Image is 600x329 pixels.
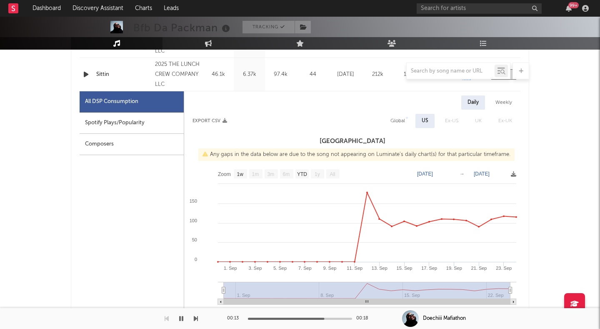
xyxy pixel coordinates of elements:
text: [DATE] [474,171,490,177]
div: US [422,116,428,126]
text: 1m [252,171,259,177]
div: All DSP Consumption [80,91,184,113]
text: 11. Sep [347,266,362,271]
button: Export CSV [192,118,227,123]
text: 15. Sep [397,266,412,271]
div: Global [390,116,405,126]
text: 23. Sep [496,266,512,271]
text: All [330,171,335,177]
button: 99+ [566,5,572,12]
text: 0 [195,257,197,262]
text: 1y [315,171,320,177]
h3: [GEOGRAPHIC_DATA] [184,136,520,146]
div: 99 + [568,2,579,8]
input: Search by song name or URL [407,68,495,75]
text: 6m [283,171,290,177]
text: 1. Sep [224,266,237,271]
input: Search for artists [417,3,542,14]
text: 3. Sep [249,266,262,271]
text: YTD [297,171,307,177]
text: 5. Sep [273,266,287,271]
text: 1w [237,171,244,177]
text: 150 [190,198,197,203]
text: 13. Sep [372,266,387,271]
text: [DATE] [417,171,433,177]
div: 00:13 [227,314,244,324]
text: Zoom [218,171,231,177]
div: Bfb Da Packman [133,21,232,35]
button: Tracking [242,21,295,33]
text: 100 [190,218,197,223]
div: Weekly [489,95,518,110]
text: 9. Sep [323,266,337,271]
text: 50 [192,237,197,242]
div: Spotify Plays/Popularity [80,113,184,134]
div: Any gaps in the data below are due to the song not appearing on Luminate's daily chart(s) for tha... [198,148,515,161]
div: Composers [80,134,184,155]
text: 7. Sep [298,266,312,271]
text: → [460,171,465,177]
text: 3m [267,171,275,177]
text: 21. Sep [471,266,487,271]
div: 2025 THE LUNCH CREW COMPANY LLC [155,60,200,90]
text: 19. Sep [446,266,462,271]
text: 17. Sep [421,266,437,271]
div: 00:18 [356,314,373,324]
div: All DSP Consumption [85,97,138,107]
div: Daily [461,95,485,110]
div: Doechiii Mafiathon [423,315,466,322]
